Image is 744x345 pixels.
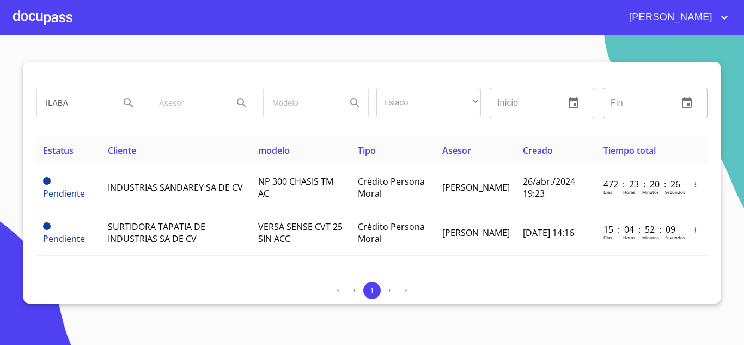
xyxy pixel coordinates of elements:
span: VERSA SENSE CVT 25 SIN ACC [258,221,343,245]
p: Segundos [665,234,685,240]
span: [PERSON_NAME] [621,9,718,26]
input: search [37,88,111,118]
span: 26/abr./2024 19:23 [523,175,575,199]
span: Pendiente [43,187,85,199]
input: search [264,88,338,118]
span: [PERSON_NAME] [442,227,510,239]
p: Horas [623,234,635,240]
span: Crédito Persona Moral [358,221,425,245]
button: account of current user [621,9,731,26]
span: Pendiente [43,177,51,185]
p: Dias [603,234,612,240]
span: [PERSON_NAME] [442,181,510,193]
span: Tiempo total [603,144,656,156]
span: NP 300 CHASIS TM AC [258,175,333,199]
span: SURTIDORA TAPATIA DE INDUSTRIAS SA DE CV [108,221,205,245]
span: Asesor [442,144,471,156]
button: Search [342,90,368,116]
button: Search [229,90,255,116]
span: Tipo [358,144,376,156]
span: Estatus [43,144,74,156]
span: [DATE] 14:16 [523,227,574,239]
p: Dias [603,189,612,195]
span: INDUSTRIAS SANDAREY SA DE CV [108,181,243,193]
span: Crédito Persona Moral [358,175,425,199]
input: search [150,88,224,118]
p: 472 : 23 : 20 : 26 [603,178,677,190]
div: ​ [376,88,481,117]
p: Horas [623,189,635,195]
p: Minutos [642,189,659,195]
p: Segundos [665,189,685,195]
span: modelo [258,144,290,156]
button: 1 [363,282,381,299]
p: 15 : 04 : 52 : 09 [603,223,677,235]
span: Cliente [108,144,136,156]
span: Pendiente [43,222,51,230]
p: Minutos [642,234,659,240]
span: 1 [370,287,374,295]
button: Search [115,90,142,116]
span: Creado [523,144,553,156]
span: Pendiente [43,233,85,245]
